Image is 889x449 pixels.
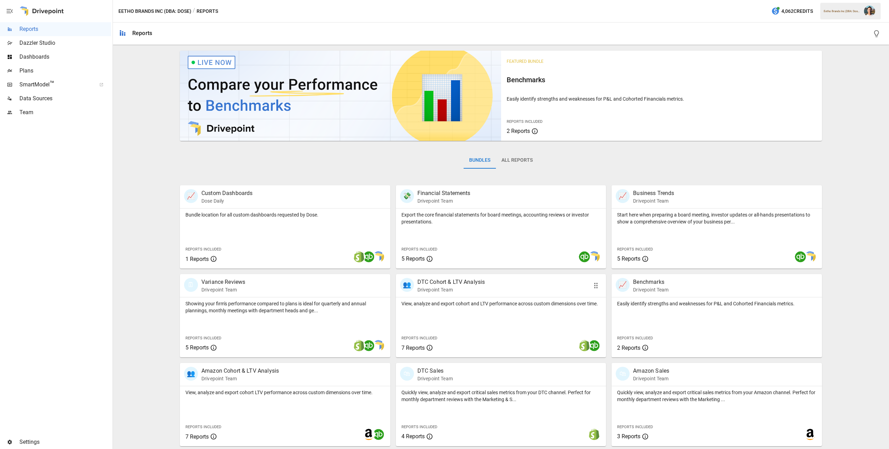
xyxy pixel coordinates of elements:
p: Drivepoint Team [417,197,471,204]
img: shopify [579,340,590,351]
span: 7 Reports [185,433,209,440]
span: Reports Included [617,247,653,252]
div: Reports [132,30,152,36]
span: Plans [19,67,111,75]
p: Variance Reviews [201,278,245,286]
span: Reports [19,25,111,33]
p: Amazon Cohort & LTV Analysis [201,367,279,375]
img: amazon [363,429,374,440]
img: quickbooks [373,429,384,440]
img: shopify [354,340,365,351]
img: smart model [589,251,600,262]
span: 3 Reports [617,433,640,440]
button: 4,062Credits [768,5,816,18]
p: Easily identify strengths and weaknesses for P&L and Cohorted Financials metrics. [507,95,817,102]
div: / [193,7,195,16]
div: 💸 [400,189,414,203]
span: Settings [19,438,111,446]
span: 2 Reports [507,128,530,134]
img: quickbooks [363,251,374,262]
img: quickbooks [795,251,806,262]
p: Quickly view, analyze and export critical sales metrics from your Amazon channel. Perfect for mon... [617,389,816,403]
img: smart model [373,340,384,351]
span: SmartModel [19,81,92,89]
p: Drivepoint Team [633,197,674,204]
button: All Reports [496,152,538,169]
p: Drivepoint Team [633,375,669,382]
p: Drivepoint Team [633,286,668,293]
div: 🛍 [400,367,414,381]
div: Eetho Brands Inc (DBA: Dose) [824,10,860,13]
p: DTC Sales [417,367,453,375]
span: 5 Reports [185,344,209,351]
span: 2 Reports [617,345,640,351]
span: Reports Included [185,247,221,252]
span: Featured Bundle [507,59,543,64]
p: Amazon Sales [633,367,669,375]
span: 7 Reports [401,345,425,351]
span: Reports Included [401,425,437,429]
img: shopify [354,251,365,262]
p: View, analyze and export cohort and LTV performance across custom dimensions over time. [401,300,601,307]
button: Eetho Brands Inc (DBA: Dose) [118,7,191,16]
span: 1 Reports [185,256,209,262]
span: Reports Included [507,119,542,124]
p: Start here when preparing a board meeting, investor updates or all-hands presentations to show a ... [617,211,816,225]
h6: Benchmarks [507,74,817,85]
img: amazon [805,429,816,440]
img: video thumbnail [180,51,501,141]
img: quickbooks [589,340,600,351]
div: 🛍 [616,367,630,381]
p: Benchmarks [633,278,668,286]
p: Bundle location for all custom dashboards requested by Dose. [185,211,385,218]
p: Showing your firm's performance compared to plans is ideal for quarterly and annual plannings, mo... [185,300,385,314]
button: Bundles [464,152,496,169]
p: Custom Dashboards [201,189,253,197]
div: 📈 [184,189,198,203]
img: smart model [373,251,384,262]
div: 👥 [400,278,414,292]
span: Reports Included [401,247,437,252]
img: quickbooks [579,251,590,262]
img: quickbooks [363,340,374,351]
p: Drivepoint Team [417,375,453,382]
span: Team [19,108,111,117]
span: ™ [50,79,55,88]
p: Drivepoint Team [201,375,279,382]
div: 🗓 [184,278,198,292]
span: Dazzler Studio [19,39,111,47]
p: Drivepoint Team [201,286,245,293]
span: Reports Included [617,336,653,340]
span: 5 Reports [401,255,425,262]
p: Quickly view, analyze and export critical sales metrics from your DTC channel. Perfect for monthl... [401,389,601,403]
span: 5 Reports [617,255,640,262]
p: View, analyze and export cohort LTV performance across custom dimensions over time. [185,389,385,396]
span: Reports Included [617,425,653,429]
div: 📈 [616,189,630,203]
p: Export the core financial statements for board meetings, accounting reviews or investor presentat... [401,211,601,225]
img: shopify [589,429,600,440]
span: Data Sources [19,94,111,103]
span: 4,062 Credits [781,7,813,16]
span: 4 Reports [401,433,425,440]
span: Reports Included [185,336,221,340]
p: Easily identify strengths and weaknesses for P&L and Cohorted Financials metrics. [617,300,816,307]
span: Reports Included [185,425,221,429]
p: Drivepoint Team [417,286,485,293]
span: Reports Included [401,336,437,340]
p: Dose Daily [201,197,253,204]
img: smart model [805,251,816,262]
div: 👥 [184,367,198,381]
span: Dashboards [19,53,111,61]
p: Financial Statements [417,189,471,197]
div: 📈 [616,278,630,292]
p: DTC Cohort & LTV Analysis [417,278,485,286]
p: Business Trends [633,189,674,197]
